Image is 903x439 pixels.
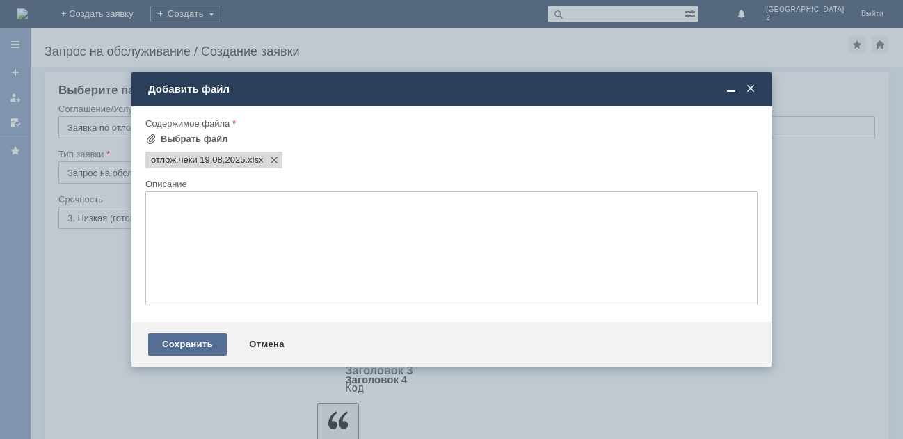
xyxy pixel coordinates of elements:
span: Закрыть [744,83,758,95]
div: Выбрать файл [161,134,228,145]
span: отлож.чеки 19,08,2025.xlsx [245,154,263,166]
div: Описание [145,179,755,189]
span: отлож.чеки 19,08,2025.xlsx [151,154,245,166]
div: Добавить файл [148,83,758,95]
div: Добрый вечер! [PERSON_NAME] Прошу удалить отлож.чеки во вложении [6,6,203,28]
div: Содержимое файла [145,119,755,128]
span: Свернуть (Ctrl + M) [724,83,738,95]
